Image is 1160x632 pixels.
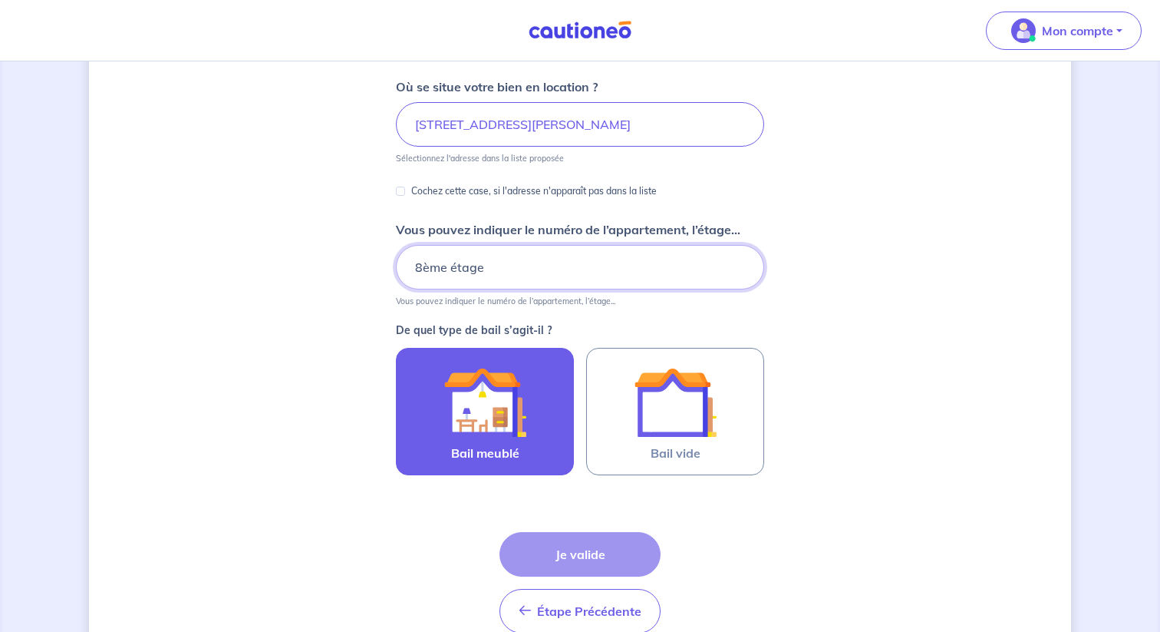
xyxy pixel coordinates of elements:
img: Cautioneo [522,21,638,40]
input: 2 rue de paris, 59000 lille [396,102,764,147]
p: Sélectionnez l'adresse dans la liste proposée [396,153,564,164]
p: Où se situe votre bien en location ? [396,78,598,96]
img: illu_furnished_lease.svg [443,361,526,444]
p: Vous pouvez indiquer le numéro de l’appartement, l’étage... [396,296,615,306]
p: Cochez cette case, si l'adresse n'apparaît pas dans la liste [411,182,657,200]
button: illu_account_valid_menu.svgMon compte [986,12,1142,50]
img: illu_empty_lease.svg [634,361,717,444]
p: Mon compte [1042,22,1113,40]
p: De quel type de bail s’agit-il ? [396,325,764,336]
span: Étape Précédente [537,604,641,619]
span: Bail meublé [451,444,519,462]
p: Vous pouvez indiquer le numéro de l’appartement, l’étage... [396,220,740,239]
input: Appartement 2 [396,245,764,290]
img: illu_account_valid_menu.svg [1011,18,1036,43]
span: Bail vide [651,444,700,462]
